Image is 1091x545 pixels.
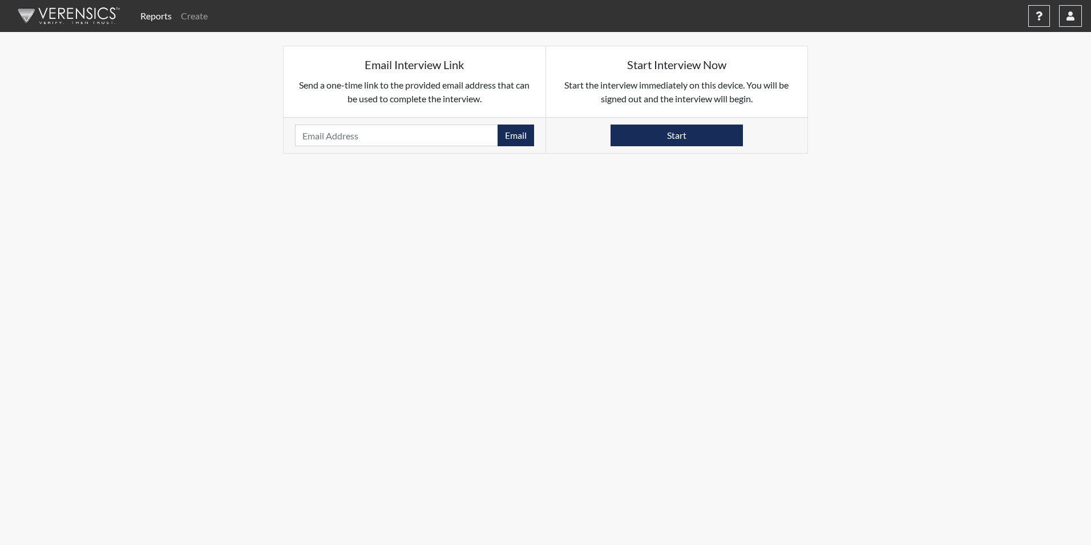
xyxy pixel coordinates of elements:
[295,58,534,71] h5: Email Interview Link
[557,78,797,106] p: Start the interview immediately on this device. You will be signed out and the interview will begin.
[557,58,797,71] h5: Start Interview Now
[611,125,743,146] button: Start
[295,78,534,106] p: Send a one-time link to the provided email address that can be used to complete the interview.
[498,125,534,146] button: Email
[136,5,176,27] a: Reports
[295,125,498,146] input: Email Address
[176,5,212,27] a: Create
